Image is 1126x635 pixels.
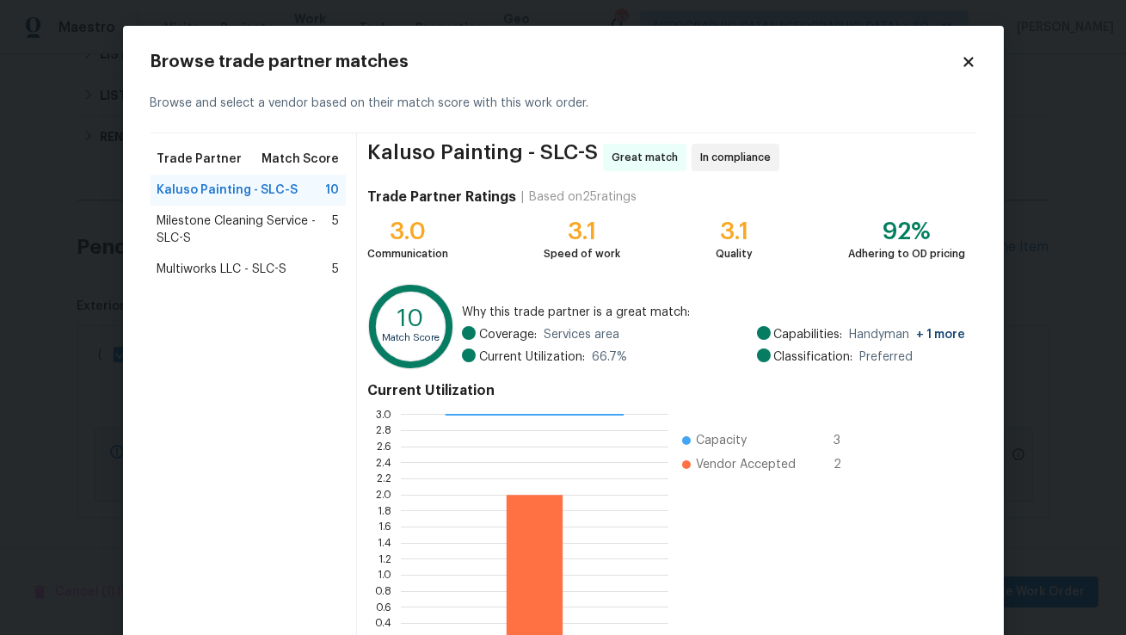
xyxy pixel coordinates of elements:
[262,151,339,168] span: Match Score
[157,213,333,247] span: Milestone Cleaning Service - SLC-S
[860,348,914,366] span: Preferred
[157,151,243,168] span: Trade Partner
[332,213,339,247] span: 5
[378,473,392,484] text: 2.2
[377,410,392,420] text: 3.0
[379,521,392,532] text: 1.6
[850,326,966,343] span: Handyman
[151,74,976,133] div: Browse and select a vendor based on their match score with this work order.
[544,245,620,262] div: Speed of work
[612,149,685,166] span: Great match
[367,245,448,262] div: Communication
[367,382,965,399] h4: Current Utilization
[529,188,637,206] div: Based on 25 ratings
[834,432,861,449] span: 3
[716,223,753,240] div: 3.1
[716,245,753,262] div: Quality
[774,348,853,366] span: Classification:
[376,618,392,628] text: 0.4
[157,182,298,199] span: Kaluso Painting - SLC-S
[325,182,339,199] span: 10
[383,333,440,342] text: Match Score
[378,506,392,516] text: 1.8
[479,326,537,343] span: Coverage:
[151,53,961,71] h2: Browse trade partner matches
[834,456,861,473] span: 2
[377,458,392,468] text: 2.4
[377,602,392,613] text: 0.6
[849,245,966,262] div: Adhering to OD pricing
[544,223,620,240] div: 3.1
[696,432,747,449] span: Capacity
[544,326,619,343] span: Services area
[462,304,966,321] span: Why this trade partner is a great match:
[849,223,966,240] div: 92%
[774,326,843,343] span: Capabilities:
[378,538,392,548] text: 1.4
[157,261,287,278] span: Multiworks LLC - SLC-S
[377,425,392,435] text: 2.8
[917,329,966,341] span: + 1 more
[367,223,448,240] div: 3.0
[377,490,392,500] text: 2.0
[367,144,598,171] span: Kaluso Painting - SLC-S
[376,586,392,596] text: 0.8
[696,456,796,473] span: Vendor Accepted
[367,188,516,206] h4: Trade Partner Ratings
[398,307,425,331] text: 10
[592,348,627,366] span: 66.7 %
[378,570,392,580] text: 1.0
[378,441,392,452] text: 2.6
[332,261,339,278] span: 5
[379,554,392,564] text: 1.2
[700,149,778,166] span: In compliance
[516,188,529,206] div: |
[479,348,585,366] span: Current Utilization:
